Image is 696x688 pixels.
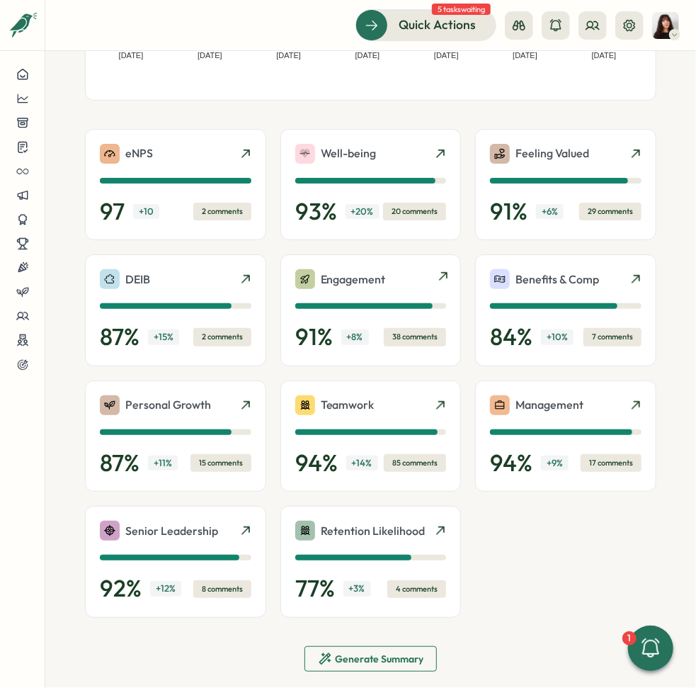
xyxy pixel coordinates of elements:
[399,16,476,34] span: Quick Actions
[190,454,251,472] div: 15 comments
[280,254,462,366] a: Engagement91%+8%38 comments
[592,51,617,60] text: [DATE]
[341,329,369,345] p: + 8 %
[295,198,337,226] p: 93 %
[133,204,159,220] p: + 10
[383,203,446,220] div: 20 comments
[295,323,333,351] p: 91 %
[515,396,583,414] p: Management
[652,12,679,39] img: Kelly Rosa
[541,329,574,345] p: + 10 %
[100,198,125,226] p: 97
[515,271,599,288] p: Benefits & Comp
[100,323,139,351] p: 87 %
[304,646,437,672] button: Generate Summary
[125,271,150,288] p: DEIB
[434,51,459,60] text: [DATE]
[276,51,301,60] text: [DATE]
[490,449,532,478] p: 94 %
[346,204,380,220] p: + 20 %
[628,626,673,671] button: 1
[541,456,569,471] p: + 9 %
[125,522,218,540] p: Senior Leadership
[85,506,266,618] a: Senior Leadership92%+12%8 comments
[343,581,371,597] p: + 3 %
[119,51,144,60] text: [DATE]
[513,51,538,60] text: [DATE]
[295,575,335,603] p: 77 %
[475,129,656,241] a: Feeling Valued91%+6%29 comments
[490,198,527,226] p: 91 %
[198,51,222,60] text: [DATE]
[280,129,462,241] a: Well-being93%+20%20 comments
[355,51,380,60] text: [DATE]
[150,581,181,597] p: + 12 %
[193,328,251,346] div: 2 comments
[475,254,656,366] a: Benefits & Comp84%+10%7 comments
[125,396,211,414] p: Personal Growth
[321,145,377,162] p: Well-being
[335,654,423,664] span: Generate Summary
[387,580,446,598] div: 4 comments
[622,631,637,645] div: 1
[85,254,266,366] a: DEIB87%+15%2 comments
[355,9,496,40] button: Quick Actions
[384,328,446,346] div: 38 comments
[100,575,142,603] p: 92 %
[85,129,266,241] a: eNPS97+102 comments
[346,456,378,471] p: + 14 %
[193,203,251,220] div: 2 comments
[475,380,656,492] a: Management94%+9%17 comments
[581,454,641,472] div: 17 comments
[280,506,462,618] a: Retention Likelihood77%+3%4 comments
[579,203,641,220] div: 29 comments
[432,4,491,15] span: 5 tasks waiting
[148,329,179,345] p: + 15 %
[321,396,375,414] p: Teamwork
[100,449,139,478] p: 87 %
[85,380,266,492] a: Personal Growth87%+11%15 comments
[295,449,338,478] p: 94 %
[321,271,386,288] p: Engagement
[490,323,532,351] p: 84 %
[125,145,153,162] p: eNPS
[515,145,589,162] p: Feeling Valued
[321,522,426,540] p: Retention Likelihood
[536,204,564,220] p: + 6 %
[583,328,641,346] div: 7 comments
[148,456,178,471] p: + 11 %
[384,454,446,472] div: 85 comments
[280,380,462,492] a: Teamwork94%+14%85 comments
[193,580,251,598] div: 8 comments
